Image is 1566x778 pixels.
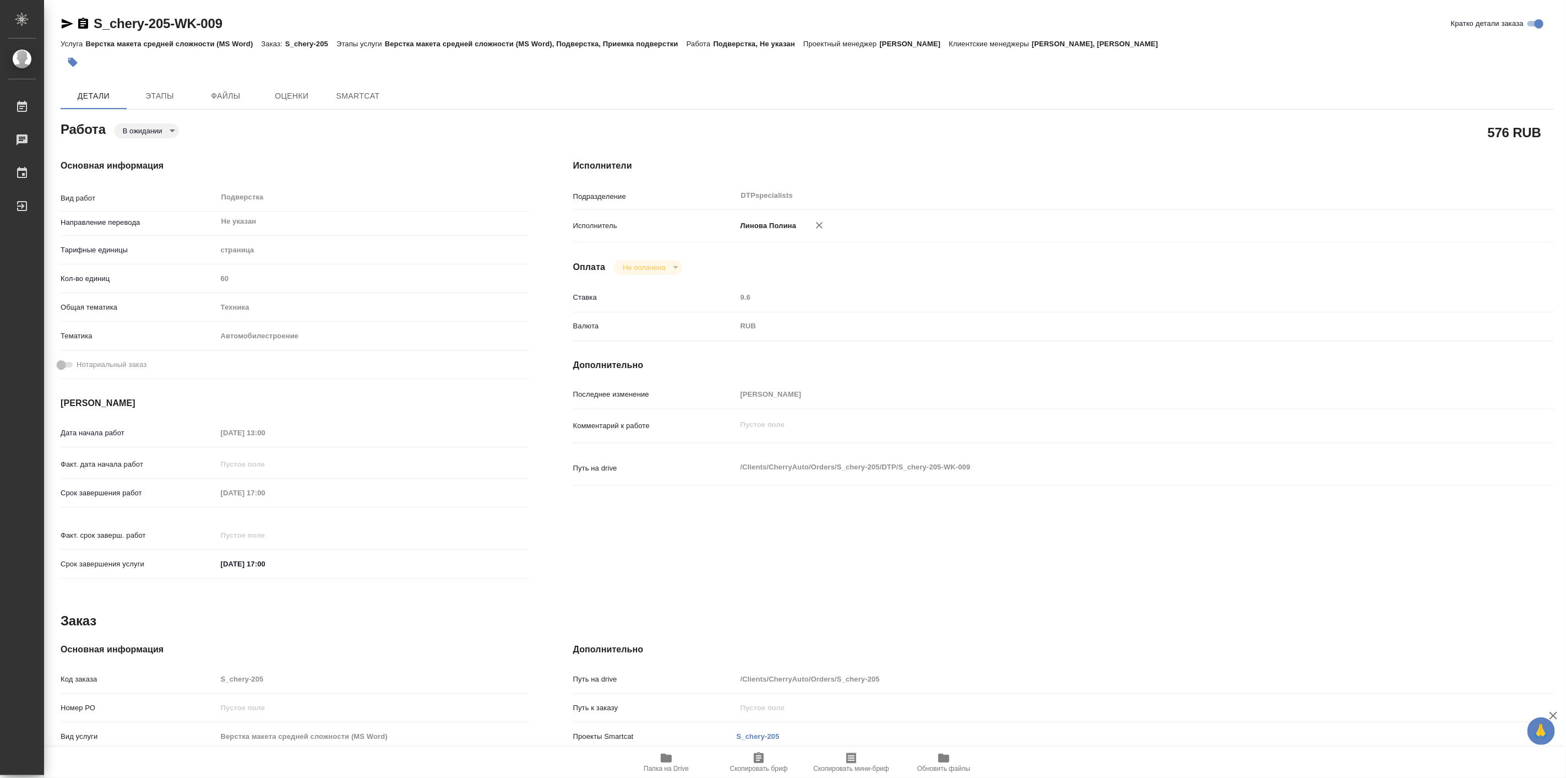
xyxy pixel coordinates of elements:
h2: Работа [61,118,106,138]
button: Обновить файлы [898,747,990,778]
h4: Дополнительно [573,643,1554,656]
div: RUB [737,317,1472,336]
p: Тарифные единицы [61,245,217,256]
input: Пустое поле [217,485,313,501]
input: Пустое поле [737,289,1472,305]
h4: Оплата [573,261,606,274]
input: Пустое поле [217,425,313,441]
div: В ожидании [614,260,682,275]
button: В ожидании [119,126,166,136]
span: Детали [67,89,120,103]
p: [PERSON_NAME], [PERSON_NAME] [1032,40,1166,48]
p: Номер РО [61,703,217,714]
p: Исполнитель [573,220,737,231]
div: В ожидании [114,123,179,138]
h4: Исполнители [573,159,1554,172]
p: Работа [687,40,714,48]
p: Верстка макета средней сложности (MS Word) [85,40,261,48]
p: Валюта [573,321,737,332]
p: Верстка макета средней сложности (MS Word), Подверстка, Приемка подверстки [385,40,687,48]
span: Файлы [199,89,252,103]
p: Услуга [61,40,85,48]
span: Скопировать бриф [730,765,787,772]
input: Пустое поле [217,527,313,543]
h2: 576 RUB [1488,123,1541,142]
button: Скопировать ссылку для ЯМессенджера [61,17,74,30]
a: S_chery-205 [737,732,780,741]
a: S_chery-205-WK-009 [94,16,222,31]
p: Дата начала работ [61,428,217,439]
h4: Основная информация [61,643,529,656]
span: Оценки [265,89,318,103]
p: Подверстка, Не указан [713,40,803,48]
button: Скопировать мини-бриф [805,747,898,778]
p: Тематика [61,331,217,342]
p: S_chery-205 [285,40,336,48]
p: Кол-во единиц [61,273,217,284]
input: Пустое поле [737,671,1472,687]
p: Подразделение [573,191,737,202]
p: Проектный менеджер [803,40,879,48]
p: Факт. дата начала работ [61,459,217,470]
input: Пустое поле [737,700,1472,716]
p: Вид услуги [61,731,217,742]
button: 🙏 [1527,717,1555,745]
p: [PERSON_NAME] [879,40,949,48]
p: Линова Полина [737,220,797,231]
p: Путь к заказу [573,703,737,714]
input: Пустое поле [217,700,529,716]
p: Срок завершения работ [61,488,217,499]
input: Пустое поле [217,456,313,472]
div: страница [217,241,529,260]
input: Пустое поле [217,728,529,744]
p: Проекты Smartcat [573,731,737,742]
p: Последнее изменение [573,389,737,400]
button: Добавить тэг [61,50,85,74]
p: Клиентские менеджеры [949,40,1032,48]
p: Комментарий к работе [573,420,737,431]
span: 🙏 [1532,720,1551,743]
span: Обновить файлы [917,765,971,772]
textarea: /Clients/CherryAuto/Orders/S_chery-205/DTP/S_chery-205-WK-009 [737,458,1472,477]
span: Скопировать мини-бриф [813,765,889,772]
button: Скопировать ссылку [77,17,90,30]
div: Автомобилестроение [217,327,529,345]
input: Пустое поле [217,271,529,287]
h4: Дополнительно [573,359,1554,372]
button: Папка на Drive [620,747,713,778]
h4: Основная информация [61,159,529,172]
p: Вид работ [61,193,217,204]
h2: Заказ [61,612,96,630]
p: Направление перевода [61,217,217,228]
p: Этапы услуги [336,40,385,48]
input: Пустое поле [737,386,1472,402]
input: Пустое поле [217,671,529,687]
input: ✎ Введи что-нибудь [217,556,313,572]
p: Путь на drive [573,463,737,474]
p: Заказ: [261,40,285,48]
p: Общая тематика [61,302,217,313]
p: Факт. срок заверш. работ [61,530,217,541]
span: SmartCat [331,89,384,103]
span: Нотариальный заказ [77,359,146,370]
p: Срок завершения услуги [61,559,217,570]
h4: [PERSON_NAME] [61,397,529,410]
span: Папка на Drive [644,765,689,772]
span: Этапы [133,89,186,103]
p: Ставка [573,292,737,303]
span: Кратко детали заказа [1451,18,1524,29]
button: Удалить исполнителя [807,213,831,237]
p: Код заказа [61,674,217,685]
div: Техника [217,298,529,317]
button: Не оплачена [619,263,668,272]
button: Скопировать бриф [713,747,805,778]
p: Путь на drive [573,674,737,685]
